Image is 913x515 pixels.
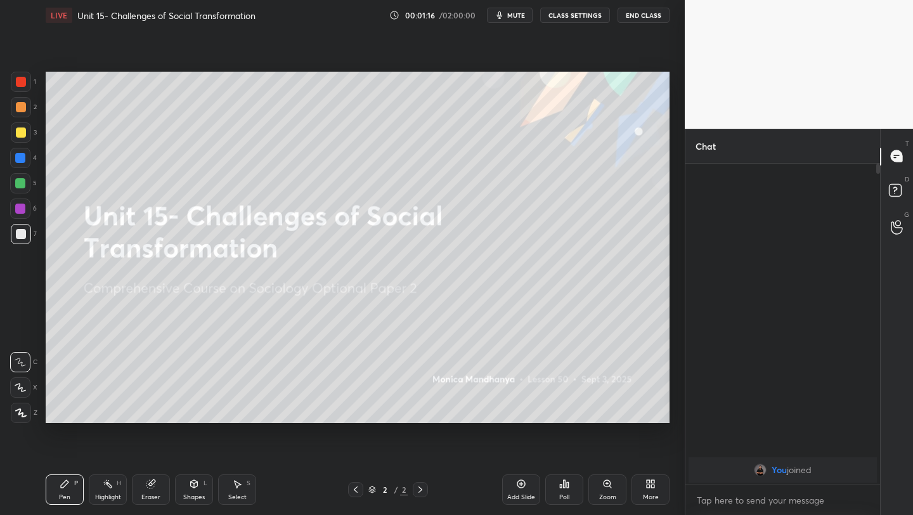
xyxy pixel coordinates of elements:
div: 5 [10,173,37,193]
div: 3 [11,122,37,143]
div: 4 [10,148,37,168]
span: You [772,465,787,475]
div: 6 [10,199,37,219]
img: 591878f476c24af985e159e655de506f.jpg [754,464,767,476]
button: CLASS SETTINGS [540,8,610,23]
div: C [10,352,37,372]
div: 2 [11,97,37,117]
button: mute [487,8,533,23]
div: Highlight [95,494,121,500]
p: Chat [685,129,726,163]
span: joined [787,465,812,475]
div: Pen [59,494,70,500]
div: Eraser [141,494,160,500]
div: 2 [379,486,391,493]
div: Zoom [599,494,616,500]
div: S [247,480,250,486]
p: T [905,139,909,148]
div: X [10,377,37,398]
div: Poll [559,494,569,500]
div: Add Slide [507,494,535,500]
div: grid [685,455,880,485]
div: Shapes [183,494,205,500]
div: More [643,494,659,500]
div: Z [11,403,37,423]
div: / [394,486,398,493]
button: End Class [618,8,670,23]
div: 2 [400,484,408,495]
span: mute [507,11,525,20]
div: P [74,480,78,486]
div: H [117,480,121,486]
div: L [204,480,207,486]
p: D [905,174,909,184]
p: G [904,210,909,219]
div: 7 [11,224,37,244]
div: Select [228,494,247,500]
div: 1 [11,72,36,92]
h4: Unit 15- Challenges of Social Transformation [77,10,256,22]
div: LIVE [46,8,72,23]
